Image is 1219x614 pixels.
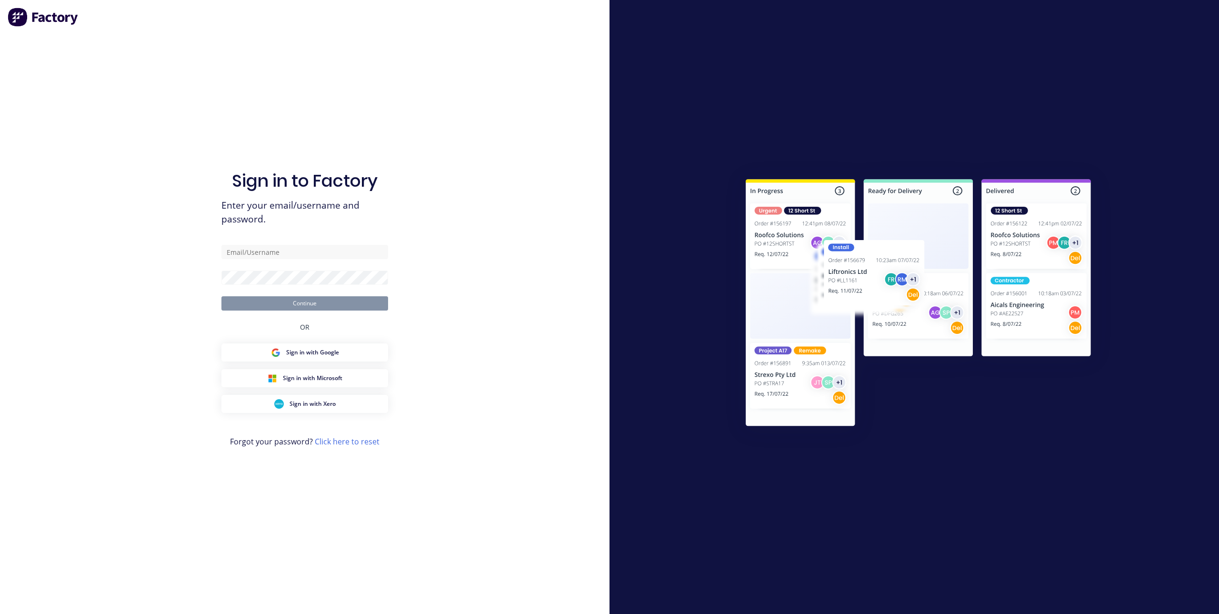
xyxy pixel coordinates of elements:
[230,436,380,447] span: Forgot your password?
[221,296,388,311] button: Continue
[286,348,339,357] span: Sign in with Google
[221,245,388,259] input: Email/Username
[8,8,79,27] img: Factory
[283,374,342,382] span: Sign in with Microsoft
[221,343,388,362] button: Google Sign inSign in with Google
[274,399,284,409] img: Xero Sign in
[300,311,310,343] div: OR
[221,395,388,413] button: Xero Sign inSign in with Xero
[725,160,1112,449] img: Sign in
[268,373,277,383] img: Microsoft Sign in
[271,348,280,357] img: Google Sign in
[290,400,336,408] span: Sign in with Xero
[315,436,380,447] a: Click here to reset
[221,199,388,226] span: Enter your email/username and password.
[232,171,378,191] h1: Sign in to Factory
[221,369,388,387] button: Microsoft Sign inSign in with Microsoft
